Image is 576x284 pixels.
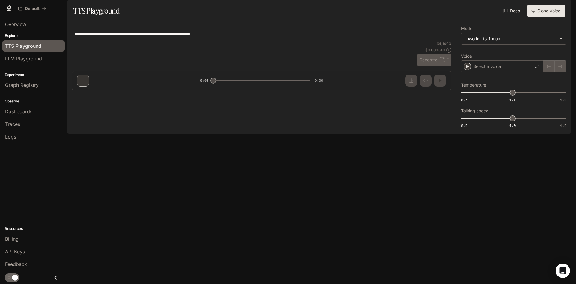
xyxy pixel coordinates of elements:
[461,26,473,31] p: Model
[556,264,570,278] div: Open Intercom Messenger
[461,33,566,44] div: inworld-tts-1-max
[25,6,40,11] p: Default
[16,2,49,14] button: All workspaces
[461,54,472,58] p: Voice
[425,47,445,53] p: $ 0.000640
[502,5,522,17] a: Docs
[437,41,451,46] p: 64 / 1000
[527,5,565,17] button: Clone Voice
[461,123,467,128] span: 0.5
[509,123,516,128] span: 1.0
[509,97,516,102] span: 1.1
[466,36,556,42] div: inworld-tts-1-max
[473,63,501,69] p: Select a voice
[461,83,486,87] p: Temperature
[461,97,467,102] span: 0.7
[461,109,489,113] p: Talking speed
[560,123,566,128] span: 1.5
[560,97,566,102] span: 1.5
[73,5,120,17] h1: TTS Playground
